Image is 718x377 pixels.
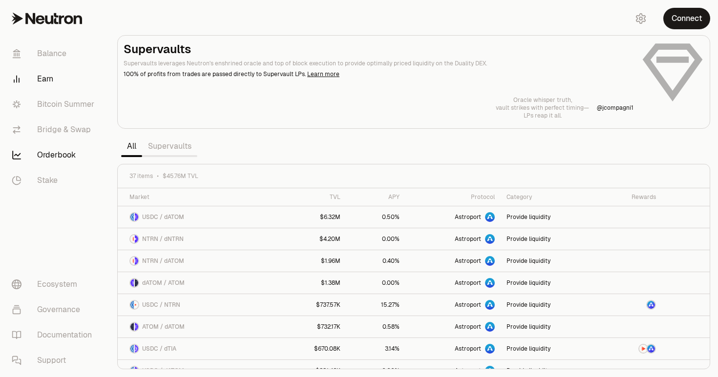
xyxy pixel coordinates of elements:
img: ATOM Logo [130,323,134,331]
a: Provide liquidity [501,316,598,337]
a: Astroport [405,338,501,359]
p: vault strikes with perfect timing— [496,104,589,112]
a: Bridge & Swap [4,117,106,142]
a: USDC LogodATOM LogoUSDC / dATOM [118,206,279,228]
span: NTRN / dATOM [142,257,184,265]
a: Governance [4,297,106,322]
a: Astroport [405,316,501,337]
a: Support [4,348,106,373]
a: Astroport [405,250,501,272]
a: Astroport [405,206,501,228]
span: Astroport [455,279,481,287]
a: @jcompagni1 [597,104,634,112]
a: 0.00% [346,272,405,294]
img: NTRN Logo [639,345,647,353]
span: Astroport [455,345,481,353]
img: ASTRO Logo [647,345,655,353]
div: TVL [285,193,341,201]
a: $732.17K [279,316,347,337]
p: @ jcompagni1 [597,104,634,112]
a: 15.27% [346,294,405,316]
p: Supervaults leverages Neutron's enshrined oracle and top of block execution to provide optimally ... [124,59,634,68]
span: USDC / dTIA [142,345,176,353]
a: Ecosystem [4,272,106,297]
img: ATOM Logo [135,279,138,287]
img: dATOM Logo [135,323,138,331]
img: dATOM Logo [135,367,138,375]
span: Astroport [455,301,481,309]
div: Category [507,193,592,201]
a: $1.38M [279,272,347,294]
a: NTRN LogoASTRO Logo [598,338,662,359]
span: Astroport [455,213,481,221]
span: USDC / NTRN [142,301,180,309]
img: USDC Logo [130,367,134,375]
a: Provide liquidity [501,250,598,272]
a: $1.96M [279,250,347,272]
a: Bitcoin Summer [4,92,106,117]
a: $670.08K [279,338,347,359]
a: Provide liquidity [501,228,598,250]
span: Astroport [455,323,481,331]
img: USDC Logo [130,301,134,309]
img: dATOM Logo [130,279,134,287]
a: Provide liquidity [501,338,598,359]
button: Connect [663,8,710,29]
a: Provide liquidity [501,206,598,228]
a: Provide liquidity [501,272,598,294]
img: dATOM Logo [135,257,138,265]
div: Protocol [411,193,495,201]
span: ATOM / dATOM [142,323,185,331]
img: USDC Logo [130,213,134,221]
a: 0.00% [346,228,405,250]
div: Rewards [604,193,656,201]
img: dTIA Logo [135,345,138,353]
p: 100% of profits from trades are passed directly to Supervault LPs. [124,70,634,79]
span: Astroport [455,235,481,243]
a: Orderbook [4,142,106,168]
span: NTRN / dNTRN [142,235,184,243]
a: Learn more [307,70,339,78]
a: NTRN LogodATOM LogoNTRN / dATOM [118,250,279,272]
a: Astroport [405,228,501,250]
img: ASTRO Logo [647,301,655,309]
img: USDC Logo [130,345,134,353]
span: Astroport [455,257,481,265]
a: 0.40% [346,250,405,272]
img: NTRN Logo [130,257,134,265]
a: $737.57K [279,294,347,316]
a: 3.14% [346,338,405,359]
img: dATOM Logo [135,213,138,221]
a: Provide liquidity [501,294,598,316]
span: USDC / dATOM [142,367,184,375]
a: Balance [4,41,106,66]
div: Market [129,193,273,201]
a: 0.50% [346,206,405,228]
a: $4.20M [279,228,347,250]
h2: Supervaults [124,41,634,57]
a: ASTRO Logo [598,294,662,316]
span: dATOM / ATOM [142,279,185,287]
span: $45.76M TVL [163,172,198,180]
a: 0.58% [346,316,405,337]
div: APY [352,193,400,201]
a: Astroport [405,272,501,294]
img: NTRN Logo [135,301,138,309]
a: Oracle whisper truth,vault strikes with perfect timing—LPs reap it all. [496,96,589,119]
a: dATOM LogoATOM LogodATOM / ATOM [118,272,279,294]
a: $6.32M [279,206,347,228]
a: USDC LogoNTRN LogoUSDC / NTRN [118,294,279,316]
a: Supervaults [142,137,197,156]
a: Documentation [4,322,106,348]
a: NTRN LogodNTRN LogoNTRN / dNTRN [118,228,279,250]
a: Stake [4,168,106,193]
a: All [121,137,142,156]
a: Earn [4,66,106,92]
a: ATOM LogodATOM LogoATOM / dATOM [118,316,279,337]
img: dNTRN Logo [135,235,138,243]
a: USDC LogodTIA LogoUSDC / dTIA [118,338,279,359]
span: 37 items [129,172,153,180]
span: USDC / dATOM [142,213,184,221]
p: Oracle whisper truth, [496,96,589,104]
span: Astroport [455,367,481,375]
